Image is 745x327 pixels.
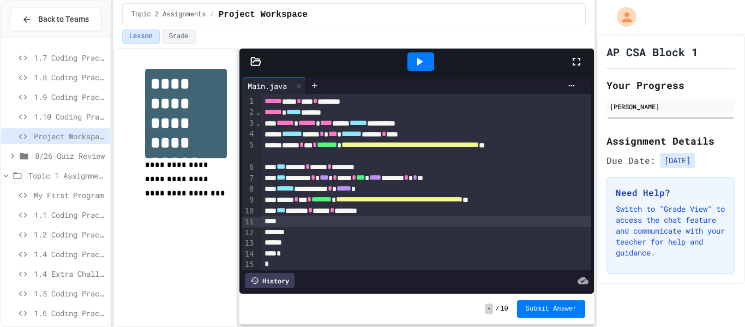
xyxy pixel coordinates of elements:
div: Main.java [242,80,292,92]
div: My Account [605,4,639,29]
div: History [245,273,295,288]
div: 3 [242,118,256,129]
div: 11 [242,217,256,228]
span: 1.10 Coding Practice [34,111,106,122]
h1: AP CSA Block 1 [606,44,698,60]
div: 1 [242,96,256,107]
div: 15 [242,259,256,270]
span: 1.2 Coding Practice [34,229,106,240]
span: 1.7 Coding Practice [34,52,106,63]
button: Lesson [122,29,160,44]
span: 10 [500,305,508,313]
span: 1.9 Coding Practice [34,91,106,103]
h2: Assignment Details [606,133,735,148]
span: [DATE] [660,153,695,168]
span: Project Workspace [34,130,106,142]
div: 10 [242,206,256,217]
span: 1.4 Coding Practice [34,248,106,260]
span: My First Program [34,189,106,201]
span: Topic 1 Assignments [28,170,106,181]
h3: Need Help? [616,186,726,199]
span: Back to Teams [38,14,89,25]
span: Fold line [255,108,261,116]
div: 9 [242,195,256,206]
div: 4 [242,129,256,140]
span: Project Workspace [219,8,308,21]
span: Topic 2 Assignments [131,10,206,19]
div: 14 [242,249,256,260]
span: - [485,304,493,314]
h2: Your Progress [606,78,735,93]
div: [PERSON_NAME] [610,102,732,111]
span: / [211,10,214,19]
div: 2 [242,107,256,118]
button: Submit Answer [517,300,586,318]
span: 1.6 Coding Practice [34,307,106,319]
div: 7 [242,173,256,184]
div: 6 [242,162,256,173]
span: Fold line [255,118,261,127]
span: Submit Answer [526,305,577,313]
span: 1.1 Coding Practice [34,209,106,221]
div: Main.java [242,78,306,94]
span: Due Date: [606,154,656,167]
button: Back to Teams [10,8,101,31]
p: Switch to "Grade View" to access the chat feature and communicate with your teacher for help and ... [616,204,726,258]
span: 1.5 Coding Practice [34,288,106,299]
span: 1.4 Extra Challenge Problem [34,268,106,280]
span: 8/26 Quiz Review [35,150,106,162]
div: 13 [242,238,256,249]
div: 12 [242,228,256,239]
span: 1.8 Coding Practice [34,72,106,83]
button: Grade [162,29,196,44]
div: 5 [242,140,256,162]
div: 8 [242,184,256,195]
span: / [495,305,499,313]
